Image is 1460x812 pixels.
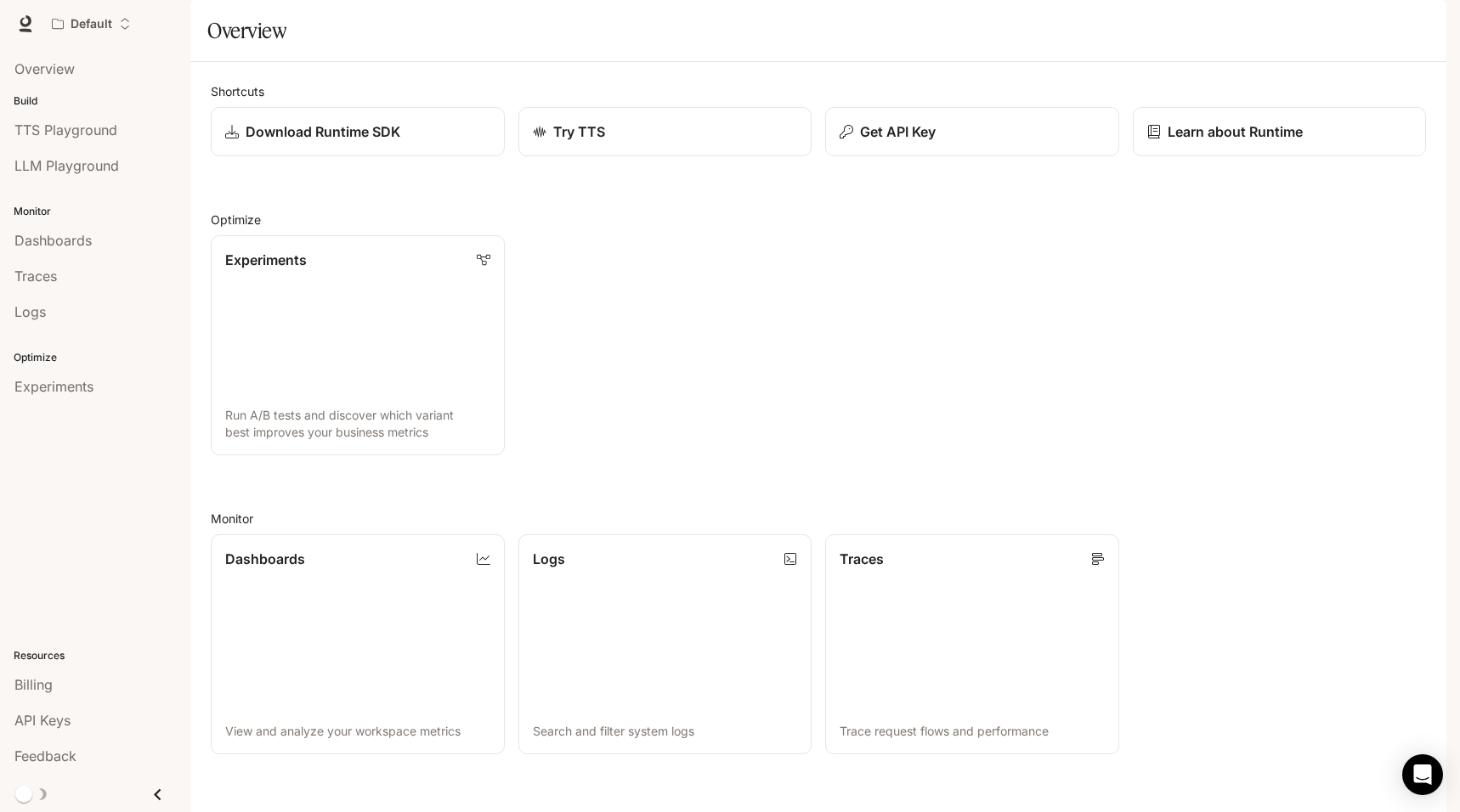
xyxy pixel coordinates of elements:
p: Learn about Runtime [1168,121,1303,142]
button: Open workspace menu [44,7,139,41]
p: Experiments [225,250,307,270]
h2: Optimize [211,211,1426,228]
p: Traces [840,549,884,569]
a: DashboardsView and analyze your workspace metrics [211,534,505,754]
a: ExperimentsRun A/B tests and discover which variant best improves your business metrics [211,235,505,455]
p: Try TTS [553,121,605,142]
div: Open Intercom Messenger [1402,754,1443,795]
a: Download Runtime SDK [211,107,505,156]
a: Try TTS [518,107,812,156]
p: Search and filter system logs [533,723,798,740]
a: TracesTrace request flows and performance [825,534,1119,754]
p: Run A/B tests and discover which variant best improves your business metrics [225,407,490,441]
p: View and analyze your workspace metrics [225,723,490,740]
p: Download Runtime SDK [246,121,400,142]
p: Get API Key [860,121,936,142]
h2: Monitor [211,510,1426,527]
p: Logs [533,549,565,569]
button: Get API Key [825,107,1119,156]
a: Learn about Runtime [1133,107,1427,156]
p: Dashboards [225,549,305,569]
h1: Overview [207,14,286,48]
p: Trace request flows and performance [840,723,1105,740]
h2: Shortcuts [211,82,1426,100]
p: Default [71,17,112,31]
a: LogsSearch and filter system logs [518,534,812,754]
